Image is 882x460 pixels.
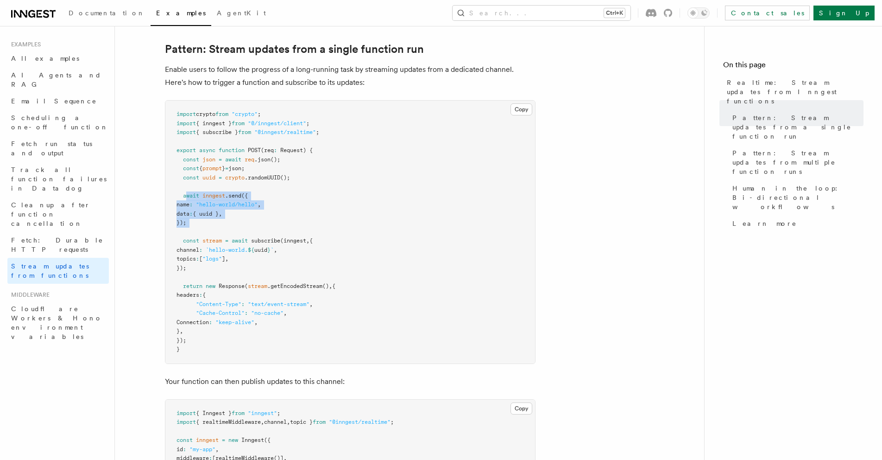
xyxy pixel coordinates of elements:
[219,174,222,181] span: =
[176,346,180,352] span: }
[245,310,248,316] span: :
[176,201,189,208] span: name
[189,201,193,208] span: :
[280,237,306,244] span: (inngest
[196,437,219,443] span: inngest
[176,319,209,326] span: Connection
[267,283,322,289] span: .getEncodedStream
[199,256,202,262] span: [
[176,292,199,298] span: headers
[7,197,109,232] a: Cleanup after function cancellation
[228,437,238,443] span: new
[176,247,199,253] span: channel
[732,113,863,141] span: Pattern: Stream updates from a single function run
[225,256,228,262] span: ,
[7,161,109,197] a: Track all function failures in Datadog
[183,165,199,172] span: const
[322,283,329,289] span: ()
[727,78,863,106] span: Realtime: Stream updates from Inngest functions
[271,247,274,253] span: `
[206,247,248,253] span: `hello-world.
[7,232,109,258] a: Fetch: Durable HTTP requests
[222,437,225,443] span: =
[219,283,245,289] span: Response
[202,174,215,181] span: uuid
[196,419,261,425] span: { realtimeMiddleware
[729,180,863,215] a: Human in the loop: Bi-directional workflows
[453,6,630,20] button: Search...Ctrl+K
[723,59,863,74] h4: On this page
[232,120,245,127] span: from
[283,310,287,316] span: ,
[156,9,206,17] span: Examples
[202,256,222,262] span: "logs"
[176,147,196,153] span: export
[180,328,183,334] span: ,
[176,111,196,117] span: import
[165,63,535,89] p: Enable users to follow the progress of a long-running task by streaming updates from a dedicated ...
[248,247,254,253] span: ${
[11,55,79,62] span: All examples
[217,9,266,17] span: AgentKit
[202,156,215,163] span: json
[183,192,199,199] span: await
[329,283,332,289] span: ,
[176,256,196,262] span: topics
[290,419,313,425] span: topic }
[206,283,215,289] span: new
[176,410,196,416] span: import
[183,446,186,453] span: :
[196,129,238,135] span: { subscribe }
[183,174,199,181] span: const
[280,147,303,153] span: Request
[309,301,313,307] span: ,
[391,419,394,425] span: ;
[329,419,391,425] span: "@inngest/realtime"
[264,437,271,443] span: ({
[202,192,225,199] span: inngest
[729,215,863,232] a: Learn more
[222,165,225,172] span: }
[199,165,202,172] span: {
[729,109,863,145] a: Pattern: Stream updates from a single function run
[248,410,277,416] span: "inngest"
[254,247,267,253] span: uuid
[183,156,199,163] span: const
[261,419,264,425] span: ,
[199,247,202,253] span: :
[215,446,219,453] span: ,
[225,174,245,181] span: crypto
[251,237,280,244] span: subscribe
[316,129,319,135] span: ;
[11,140,92,157] span: Fetch run status and output
[274,147,277,153] span: :
[245,174,280,181] span: .randomUUID
[241,192,248,199] span: ({
[232,237,248,244] span: await
[199,292,202,298] span: :
[165,375,535,388] p: Your function can then publish updates to this channel:
[11,201,90,227] span: Cleanup after function cancellation
[732,184,863,211] span: Human in the loop: Bi-directional workflows
[176,446,183,453] span: id
[196,120,232,127] span: { inngest }
[7,67,109,93] a: AI Agents and RAG
[264,419,287,425] span: channel
[245,156,254,163] span: req
[238,129,251,135] span: from
[11,236,103,253] span: Fetch: Durable HTTP requests
[225,237,228,244] span: =
[176,211,189,217] span: data
[202,292,206,298] span: {
[196,310,245,316] span: "Cache-Control"
[7,109,109,135] a: Scheduling a one-off function
[245,283,248,289] span: (
[267,247,271,253] span: }
[225,156,241,163] span: await
[287,419,290,425] span: ,
[258,111,261,117] span: ;
[248,283,267,289] span: stream
[510,103,532,115] button: Copy
[11,166,107,192] span: Track all function failures in Datadog
[189,446,215,453] span: "my-app"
